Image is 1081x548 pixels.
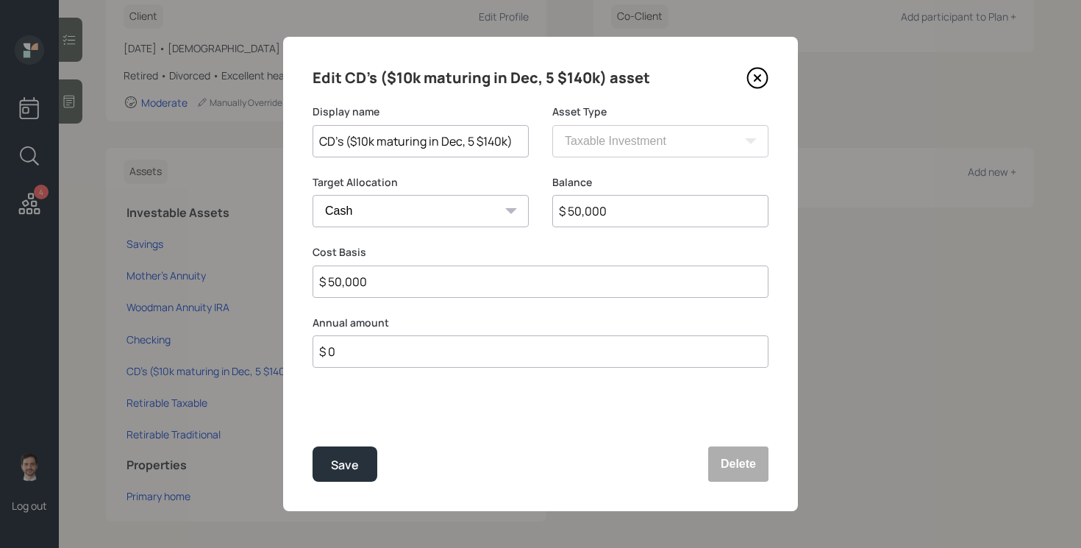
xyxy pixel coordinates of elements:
div: Save [331,455,359,475]
label: Asset Type [552,104,768,119]
label: Balance [552,175,768,190]
h4: Edit CD's ($10k maturing in Dec, 5 $140k) asset [313,66,650,90]
label: Annual amount [313,316,768,330]
button: Save [313,446,377,482]
label: Target Allocation [313,175,529,190]
button: Delete [708,446,768,482]
label: Cost Basis [313,245,768,260]
label: Display name [313,104,529,119]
